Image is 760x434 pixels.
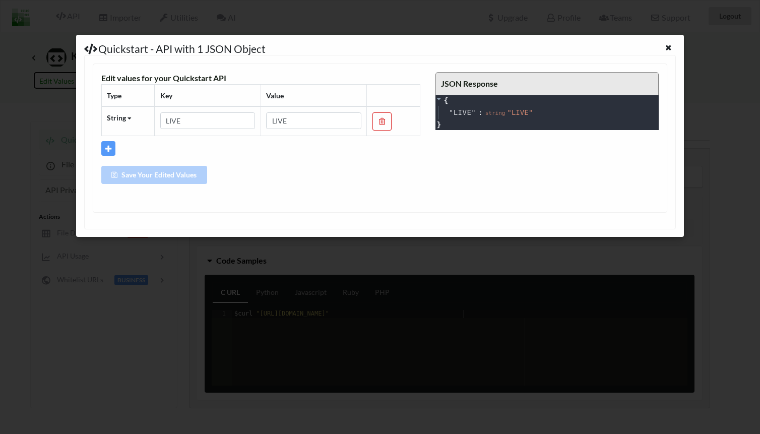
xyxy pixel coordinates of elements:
[485,110,505,116] span: string
[101,72,420,84] div: Edit values for your Quickstart API
[101,85,154,107] th: Type
[261,85,367,107] th: Value
[107,112,126,123] div: String
[454,107,472,118] span: LIVE
[84,42,625,55] h4: Quickstart - API with 1 JSON Object
[478,107,482,118] span: :
[441,78,653,90] div: JSON Response
[507,108,533,116] span: " LIVE "
[435,119,441,130] span: }
[449,108,454,116] span: "
[444,95,448,106] span: {
[471,108,476,116] span: "
[155,85,261,107] th: Key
